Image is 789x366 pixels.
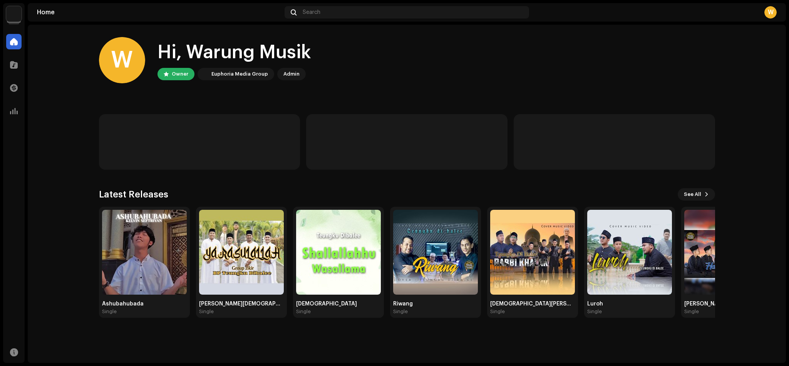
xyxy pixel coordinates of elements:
div: Luroh [587,301,672,307]
div: Admin [283,69,300,79]
div: Single [393,309,408,315]
img: de0d2825-999c-4937-b35a-9adca56ee094 [199,69,208,79]
img: f09e3137-101d-4f42-bbd3-a4c81e3efb84 [587,210,672,295]
div: Single [296,309,311,315]
span: See All [684,187,701,202]
span: Search [303,9,320,15]
div: W [764,6,777,19]
img: de0d2825-999c-4937-b35a-9adca56ee094 [6,6,22,22]
div: Riwang [393,301,478,307]
img: 450d6246-b558-4430-ba3b-1e3be29d7997 [393,210,478,295]
img: a37d69a3-51bd-43e3-94f7-a7fb1cad1216 [102,210,187,295]
div: Ashubahubada [102,301,187,307]
div: Single [199,309,214,315]
button: See All [678,188,715,201]
img: b7d18c6b-c1f2-470e-8e53-4733252df098 [684,210,769,295]
h3: Latest Releases [99,188,168,201]
div: Single [684,309,699,315]
div: Single [490,309,505,315]
div: Single [102,309,117,315]
div: [DEMOGRAPHIC_DATA][PERSON_NAME] [490,301,575,307]
img: e9112990-9ce2-43bf-9384-e1cb238d95c5 [490,210,575,295]
img: 78dc8402-9952-48a5-99a5-33b565b885d0 [296,210,381,295]
div: Euphoria Media Group [211,69,268,79]
div: Home [37,9,281,15]
div: W [99,37,145,83]
div: [PERSON_NAME] [684,301,769,307]
div: [DEMOGRAPHIC_DATA] [296,301,381,307]
div: Single [587,309,602,315]
div: Hi, Warung Musik [157,40,311,65]
div: Owner [172,69,188,79]
div: [PERSON_NAME][DEMOGRAPHIC_DATA] [199,301,284,307]
img: ea9228e7-f249-4297-95dd-ade5b01815cb [199,210,284,295]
